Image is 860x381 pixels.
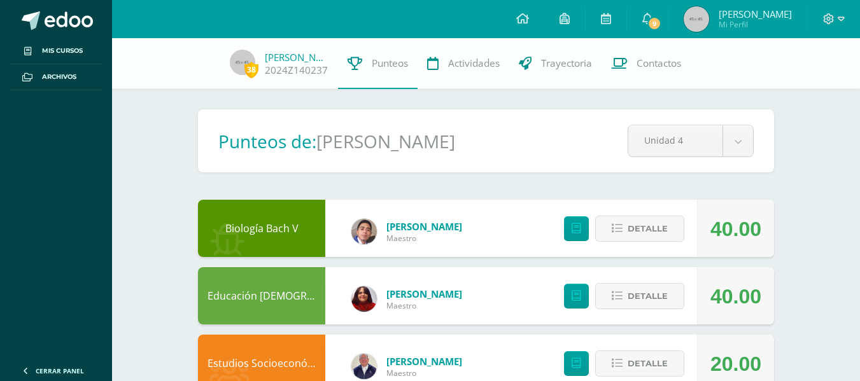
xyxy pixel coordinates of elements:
[710,268,761,325] div: 40.00
[595,216,684,242] button: Detalle
[541,57,592,70] span: Trayectoria
[230,50,255,75] img: 45x45
[386,300,462,311] span: Maestro
[265,64,328,77] a: 2024Z140237
[719,19,792,30] span: Mi Perfil
[628,352,668,375] span: Detalle
[265,51,328,64] a: [PERSON_NAME]
[351,354,377,379] img: 8a9643c1d9fe29367a6b5a0e38b41c38.png
[386,287,462,300] a: [PERSON_NAME]
[644,125,707,155] span: Unidad 4
[386,368,462,378] span: Maestro
[42,46,83,56] span: Mis cursos
[719,8,792,20] span: [PERSON_NAME]
[338,38,418,89] a: Punteos
[10,64,102,90] a: Archivos
[628,284,668,308] span: Detalle
[710,200,761,258] div: 40.00
[10,38,102,64] a: Mis cursos
[418,38,509,89] a: Actividades
[198,200,325,257] div: Biología Bach V
[244,62,258,78] span: 38
[602,38,691,89] a: Contactos
[628,217,668,240] span: Detalle
[509,38,602,89] a: Trayectoria
[386,233,462,244] span: Maestro
[316,129,455,153] h1: [PERSON_NAME]
[595,350,684,377] button: Detalle
[595,283,684,309] button: Detalle
[198,267,325,324] div: Educación Cristiana Bach V
[351,286,377,312] img: 5bb1a44df6f1140bb573547ac59d95bf.png
[637,57,681,70] span: Contactos
[351,219,377,244] img: 2a2a9cd9dbe58da07c13c0bf73641d63.png
[628,125,753,156] a: Unidad 4
[386,220,462,233] a: [PERSON_NAME]
[386,355,462,368] a: [PERSON_NAME]
[42,72,76,82] span: Archivos
[36,366,84,375] span: Cerrar panel
[448,57,500,70] span: Actividades
[647,17,661,31] span: 9
[684,6,709,32] img: 45x45
[372,57,408,70] span: Punteos
[218,129,316,153] h1: Punteos de:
